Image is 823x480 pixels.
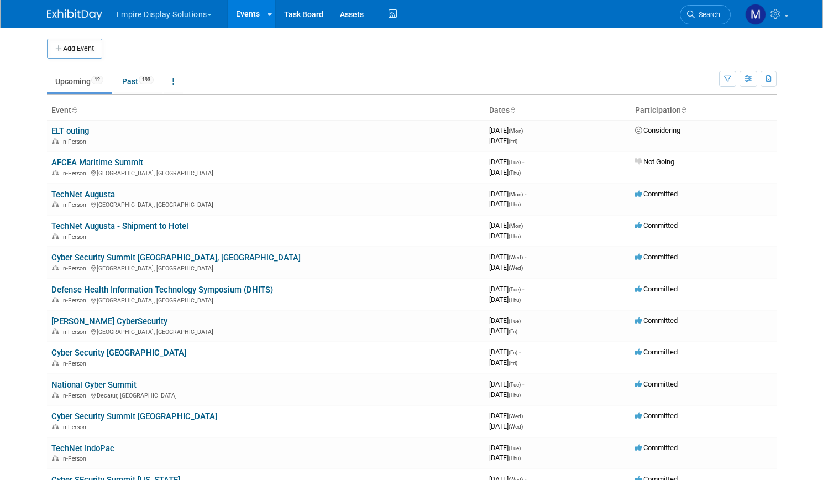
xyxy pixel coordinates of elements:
[509,233,521,239] span: (Thu)
[47,71,112,92] a: Upcoming12
[489,327,517,335] span: [DATE]
[485,101,631,120] th: Dates
[519,348,521,356] span: -
[635,285,678,293] span: Committed
[47,9,102,20] img: ExhibitDay
[525,126,526,134] span: -
[489,263,523,272] span: [DATE]
[522,316,524,325] span: -
[51,316,167,326] a: [PERSON_NAME] CyberSecurity
[635,253,678,261] span: Committed
[51,285,273,295] a: Defense Health Information Technology Symposium (DHITS)
[52,455,59,461] img: In-Person Event
[91,76,103,84] span: 12
[61,201,90,208] span: In-Person
[51,380,137,390] a: National Cyber Summit
[51,200,480,208] div: [GEOGRAPHIC_DATA], [GEOGRAPHIC_DATA]
[635,221,678,229] span: Committed
[114,71,162,92] a: Past193
[139,76,154,84] span: 193
[489,316,524,325] span: [DATE]
[509,360,517,366] span: (Fri)
[51,390,480,399] div: Decatur, [GEOGRAPHIC_DATA]
[47,39,102,59] button: Add Event
[635,158,674,166] span: Not Going
[61,138,90,145] span: In-Person
[52,265,59,270] img: In-Person Event
[509,223,523,229] span: (Mon)
[635,380,678,388] span: Committed
[681,106,686,114] a: Sort by Participation Type
[489,168,521,176] span: [DATE]
[52,233,59,239] img: In-Person Event
[52,392,59,398] img: In-Person Event
[631,101,777,120] th: Participation
[52,170,59,175] img: In-Person Event
[509,392,521,398] span: (Thu)
[509,382,521,388] span: (Tue)
[509,455,521,461] span: (Thu)
[509,349,517,356] span: (Fri)
[489,253,526,261] span: [DATE]
[51,126,89,136] a: ELT outing
[51,253,301,263] a: Cyber Security Summit [GEOGRAPHIC_DATA], [GEOGRAPHIC_DATA]
[489,232,521,240] span: [DATE]
[489,453,521,462] span: [DATE]
[635,190,678,198] span: Committed
[522,285,524,293] span: -
[509,170,521,176] span: (Thu)
[522,444,524,452] span: -
[509,297,521,303] span: (Thu)
[51,168,480,177] div: [GEOGRAPHIC_DATA], [GEOGRAPHIC_DATA]
[51,444,114,453] a: TechNet IndoPac
[489,390,521,399] span: [DATE]
[51,190,115,200] a: TechNet Augusta
[489,422,523,430] span: [DATE]
[525,253,526,261] span: -
[51,348,186,358] a: Cyber Security [GEOGRAPHIC_DATA]
[509,413,523,419] span: (Wed)
[51,158,143,168] a: AFCEA Maritime Summit
[52,424,59,429] img: In-Person Event
[61,297,90,304] span: In-Person
[52,138,59,144] img: In-Person Event
[525,190,526,198] span: -
[61,233,90,241] span: In-Person
[509,201,521,207] span: (Thu)
[61,328,90,336] span: In-Person
[489,411,526,420] span: [DATE]
[509,159,521,165] span: (Tue)
[51,295,480,304] div: [GEOGRAPHIC_DATA], [GEOGRAPHIC_DATA]
[51,221,188,231] a: TechNet Augusta - Shipment to Hotel
[509,286,521,293] span: (Tue)
[52,201,59,207] img: In-Person Event
[489,380,524,388] span: [DATE]
[489,190,526,198] span: [DATE]
[509,424,523,430] span: (Wed)
[509,254,523,260] span: (Wed)
[47,101,485,120] th: Event
[522,158,524,166] span: -
[51,263,480,272] div: [GEOGRAPHIC_DATA], [GEOGRAPHIC_DATA]
[510,106,515,114] a: Sort by Start Date
[61,265,90,272] span: In-Person
[509,138,517,144] span: (Fri)
[52,297,59,302] img: In-Person Event
[680,5,731,24] a: Search
[489,137,517,145] span: [DATE]
[52,328,59,334] img: In-Person Event
[489,348,521,356] span: [DATE]
[695,11,720,19] span: Search
[489,285,524,293] span: [DATE]
[61,170,90,177] span: In-Person
[509,265,523,271] span: (Wed)
[52,360,59,366] img: In-Person Event
[489,221,526,229] span: [DATE]
[489,295,521,304] span: [DATE]
[71,106,77,114] a: Sort by Event Name
[522,380,524,388] span: -
[635,411,678,420] span: Committed
[509,318,521,324] span: (Tue)
[489,158,524,166] span: [DATE]
[61,424,90,431] span: In-Person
